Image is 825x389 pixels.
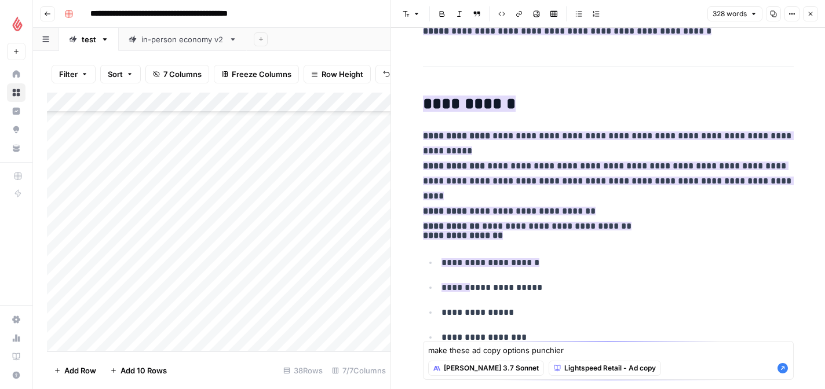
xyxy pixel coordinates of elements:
span: Row Height [322,68,363,80]
a: in-person economy v2 [119,28,247,51]
button: Sort [100,65,141,83]
button: Lightspeed Retail - Ad copy [549,361,661,376]
button: Add 10 Rows [103,361,174,380]
button: [PERSON_NAME] 3.7 Sonnet [428,361,544,376]
a: Opportunities [7,120,25,139]
span: [PERSON_NAME] 3.7 Sonnet [444,363,539,373]
a: Your Data [7,139,25,157]
a: Home [7,65,25,83]
div: 7/7 Columns [327,361,390,380]
a: Browse [7,83,25,102]
span: Freeze Columns [232,68,291,80]
div: 38 Rows [279,361,327,380]
button: Freeze Columns [214,65,299,83]
button: 7 Columns [145,65,209,83]
img: Lightspeed Logo [7,13,28,34]
a: test [59,28,119,51]
button: Help + Support [7,366,25,384]
button: Workspace: Lightspeed [7,9,25,38]
span: 328 words [713,9,747,19]
div: test [82,34,96,45]
a: Insights [7,102,25,120]
button: Add Row [47,361,103,380]
button: 328 words [707,6,762,21]
a: Learning Hub [7,347,25,366]
span: Lightspeed Retail - Ad copy [564,363,656,373]
button: Filter [52,65,96,83]
span: Filter [59,68,78,80]
div: in-person economy v2 [141,34,224,45]
a: Usage [7,329,25,347]
span: 7 Columns [163,68,202,80]
span: Sort [108,68,123,80]
span: Add 10 Rows [121,365,167,376]
textarea: make these ad copy options punchier [428,344,789,356]
button: Row Height [304,65,371,83]
a: Settings [7,310,25,329]
span: Add Row [64,365,96,376]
